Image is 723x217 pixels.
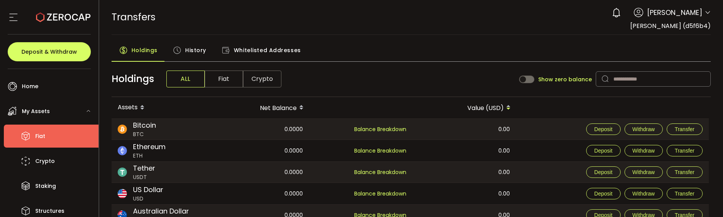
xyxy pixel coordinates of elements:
[205,71,243,87] span: Fiat
[133,141,166,152] span: Ethereum
[206,140,309,161] div: 0.0000
[413,119,516,140] div: 0.00
[118,168,127,177] img: usdt_portfolio.svg
[21,49,77,54] span: Deposit & Withdraw
[624,188,663,199] button: Withdraw
[22,106,50,117] span: My Assets
[206,162,309,182] div: 0.0000
[206,183,309,204] div: 0.0000
[22,81,38,92] span: Home
[413,101,517,114] div: Value (USD)
[133,120,156,130] span: Bitcoin
[133,173,155,181] span: USDT
[354,125,406,134] span: Balance Breakdown
[133,152,166,160] span: ETH
[118,189,127,198] img: usd_portfolio.svg
[630,21,711,30] span: [PERSON_NAME] (d5f6b4)
[647,7,702,18] span: [PERSON_NAME]
[624,145,663,156] button: Withdraw
[112,101,206,114] div: Assets
[133,195,163,203] span: USD
[633,169,655,175] span: Withdraw
[594,148,612,154] span: Deposit
[35,181,56,192] span: Staking
[413,162,516,182] div: 0.00
[185,43,206,58] span: History
[354,168,406,177] span: Balance Breakdown
[538,77,592,82] span: Show zero balance
[586,188,620,199] button: Deposit
[594,191,612,197] span: Deposit
[35,205,64,217] span: Structures
[624,123,663,135] button: Withdraw
[586,166,620,178] button: Deposit
[35,131,45,142] span: Fiat
[133,184,163,195] span: US Dollar
[131,43,158,58] span: Holdings
[354,189,406,198] span: Balance Breakdown
[166,71,205,87] span: ALL
[633,148,655,154] span: Withdraw
[8,42,91,61] button: Deposit & Withdraw
[112,72,154,86] span: Holdings
[413,140,516,161] div: 0.00
[112,10,156,24] span: Transfers
[633,126,655,132] span: Withdraw
[133,163,155,173] span: Tether
[624,166,663,178] button: Withdraw
[118,146,127,155] img: eth_portfolio.svg
[594,126,612,132] span: Deposit
[594,169,612,175] span: Deposit
[634,134,723,217] iframe: Chat Widget
[118,125,127,134] img: btc_portfolio.svg
[413,183,516,204] div: 0.00
[206,101,310,114] div: Net Balance
[206,119,309,140] div: 0.0000
[586,145,620,156] button: Deposit
[633,191,655,197] span: Withdraw
[243,71,281,87] span: Crypto
[133,206,189,216] span: Australian Dollar
[667,123,703,135] button: Transfer
[234,43,301,58] span: Whitelisted Addresses
[586,123,620,135] button: Deposit
[133,130,156,138] span: BTC
[675,126,695,132] span: Transfer
[35,156,55,167] span: Crypto
[354,146,406,155] span: Balance Breakdown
